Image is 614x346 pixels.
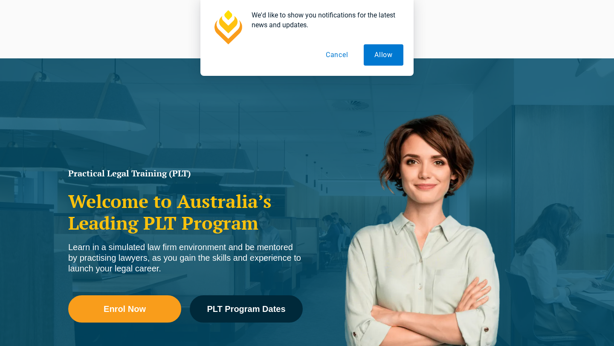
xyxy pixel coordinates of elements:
button: Cancel [315,44,359,66]
img: notification icon [211,10,245,44]
span: PLT Program Dates [207,305,285,313]
h2: Welcome to Australia’s Leading PLT Program [68,190,303,234]
span: Enrol Now [104,305,146,313]
div: Learn in a simulated law firm environment and be mentored by practising lawyers, as you gain the ... [68,242,303,274]
h1: Practical Legal Training (PLT) [68,169,303,178]
a: Enrol Now [68,295,181,323]
button: Allow [364,44,403,66]
div: We'd like to show you notifications for the latest news and updates. [245,10,403,30]
a: PLT Program Dates [190,295,303,323]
